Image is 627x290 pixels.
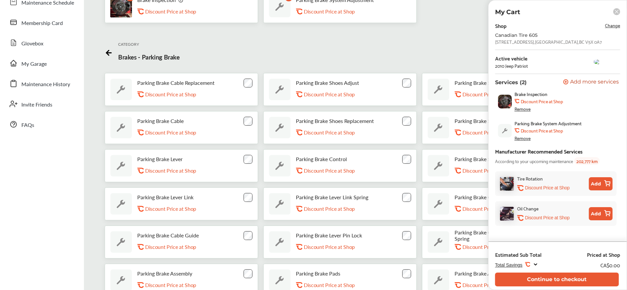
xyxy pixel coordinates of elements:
[517,175,543,182] div: Tire Rotation
[137,80,215,86] p: Parking Brake Cable Replacement
[269,155,291,177] img: default_wrench_icon.d1a43860.svg
[304,91,355,97] p: Discount Price at Shop
[21,60,47,68] span: My Garage
[304,167,355,174] p: Discount Price at Shop
[296,80,359,86] p: Parking Brake Shoes Adjust
[462,244,513,250] p: Discount Price at Shop
[495,262,522,268] span: Total Savings
[428,117,449,138] img: default_wrench_icon.d1a43860.svg
[145,129,196,135] p: Discount Price at Shop
[462,129,513,135] p: Discount Price at Shop
[495,21,507,30] div: Shop
[500,177,514,191] img: tire-rotation-thumb.jpg
[455,229,547,242] p: Parking Brake Control Lever Return Spring
[462,205,513,212] p: Discount Price at Shop
[589,177,613,190] button: Add
[137,270,192,277] p: Parking Brake Assembly
[21,121,34,130] span: FAQs
[455,80,527,86] p: Parking Brake Shoes Inspection
[269,231,291,253] img: default_wrench_icon.d1a43860.svg
[304,205,355,212] p: Discount Price at Shop
[462,282,513,288] p: Discount Price at Shop
[455,194,523,200] p: Parking Brake Cable Equalizer
[428,155,449,177] img: default_wrench_icon.d1a43860.svg
[428,231,449,253] img: default_wrench_icon.d1a43860.svg
[500,207,514,221] img: oil-change-thumb.jpg
[118,53,180,61] p: Brakes - Parking Brake
[495,147,583,156] div: Manufacturer Recommended Services
[495,39,602,44] div: [STREET_ADDRESS] , [GEOGRAPHIC_DATA] , BC V5X 0A7
[514,91,547,97] span: Brake Inspection
[570,79,619,85] span: Add more services
[517,205,538,212] div: Oil Change
[495,157,573,165] span: According to your upcoming maintenance
[137,232,199,238] p: Parking Brake Cable Guide
[455,118,502,124] p: Parking Brake Shoes
[521,99,563,104] b: Discount Price at Shop
[428,79,449,100] img: default_wrench_icon.d1a43860.svg
[495,251,541,258] div: Estimated Sub Total
[145,91,196,97] p: Discount Price at Shop
[495,273,619,286] button: Continue to checkout
[21,101,52,109] span: Invite Friends
[495,79,527,85] p: Services (2)
[21,19,63,28] span: Membership Card
[304,244,355,250] p: Discount Price at Shop
[137,194,194,200] p: Parking Brake Lever Link
[145,205,196,212] p: Discount Price at Shop
[296,194,368,200] p: Parking Brake Lever Link Spring
[455,270,532,277] p: Parking Brake Assembly Overhaul
[600,260,620,269] div: CA$0.00
[514,121,582,126] span: Parking Brake System Adjustment
[304,8,370,14] div: Discount Price at Shop
[296,270,340,277] p: Parking Brake Pads
[21,80,70,89] span: Maintenance History
[6,116,77,133] a: FAQs
[118,41,139,47] p: CATEGORY
[137,118,184,124] p: Parking Brake Cable
[269,117,291,138] img: default_wrench_icon.d1a43860.svg
[110,155,132,177] img: default_wrench_icon.d1a43860.svg
[462,91,513,97] p: Discount Price at Shop
[21,39,43,48] span: Glovebox
[514,106,531,111] div: Remove
[498,124,512,137] img: default_wrench_icon.d1a43860.svg
[495,33,600,38] div: Canadian Tire 605
[587,251,620,258] div: Priced at Shop
[428,193,449,215] img: default_wrench_icon.d1a43860.svg
[6,75,77,92] a: Maintenance History
[514,135,531,141] div: Remove
[498,95,512,109] img: brake-inspection-thumb.jpg
[594,59,620,64] img: 6411_st0640_046.jpg
[269,79,291,100] img: default_wrench_icon.d1a43860.svg
[304,129,355,135] p: Discount Price at Shop
[296,232,362,238] p: Parking Brake Lever Pin Lock
[563,79,619,85] button: Add more services
[495,63,528,68] div: 2010 Jeep Patriot
[296,156,347,162] p: Parking Brake Control
[605,21,620,29] span: Change
[589,207,613,220] button: Add
[495,8,520,16] p: My Cart
[462,167,513,174] p: Discount Price at Shop
[455,156,517,162] p: Parking Brake Self Adjuster
[145,8,211,14] div: Discount Price at Shop
[110,79,132,100] img: default_wrench_icon.d1a43860.svg
[495,55,528,61] div: Active vehicle
[304,282,355,288] p: Discount Price at Shop
[6,55,77,72] a: My Garage
[110,117,132,138] img: default_wrench_icon.d1a43860.svg
[145,244,196,250] p: Discount Price at Shop
[525,185,569,191] p: Discount Price at Shop
[525,215,569,221] p: Discount Price at Shop
[521,128,563,133] b: Discount Price at Shop
[110,231,132,253] img: default_wrench_icon.d1a43860.svg
[269,193,291,215] img: default_wrench_icon.d1a43860.svg
[145,167,196,174] p: Discount Price at Shop
[145,282,196,288] p: Discount Price at Shop
[296,118,374,124] p: Parking Brake Shoes Replacement
[6,14,77,31] a: Membership Card
[6,95,77,112] a: Invite Friends
[574,157,600,165] span: 202,777 km
[563,79,620,85] a: Add more services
